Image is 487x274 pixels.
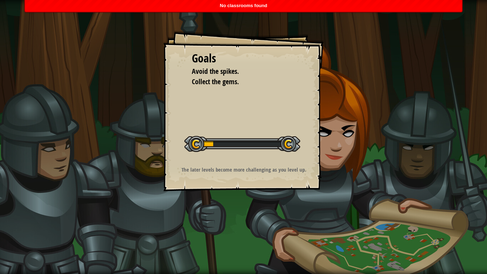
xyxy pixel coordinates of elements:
[220,3,267,8] span: No classrooms found
[183,77,293,87] li: Collect the gems.
[172,166,315,173] p: The later levels become more challenging as you level up.
[192,66,239,76] span: Avoid the spikes.
[192,77,239,86] span: Collect the gems.
[183,66,293,77] li: Avoid the spikes.
[192,50,295,67] div: Goals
